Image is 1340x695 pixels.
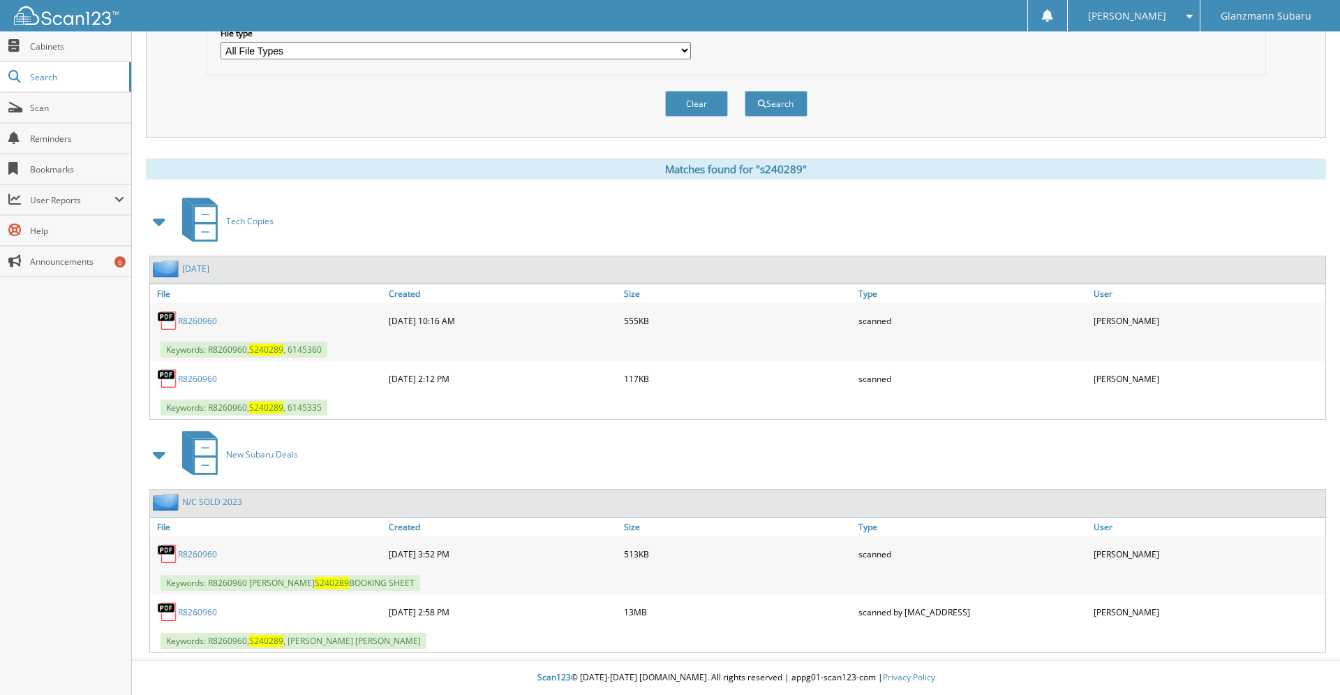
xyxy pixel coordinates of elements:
[620,598,856,626] div: 13MB
[385,540,620,568] div: [DATE] 3:52 PM
[855,365,1090,393] div: scanned
[174,427,298,482] a: New Subaru Deals
[1090,284,1325,303] a: User
[620,540,856,568] div: 513KB
[114,256,126,268] div: 6
[855,518,1090,536] a: Type
[385,307,620,335] div: [DATE] 10:16 AM
[1270,628,1340,695] iframe: Chat Widget
[182,496,242,508] a: N/C SOLD 2023
[855,540,1090,568] div: scanned
[178,548,217,560] a: R8260960
[1090,518,1325,536] a: User
[14,6,119,25] img: scan123-logo-white.svg
[161,575,420,591] span: Keywords: R8260960 [PERSON_NAME] BOOKING SHEET
[385,365,620,393] div: [DATE] 2:12 PM
[174,193,274,249] a: Tech Copies
[150,518,385,536] a: File
[249,402,283,414] span: S240289
[30,102,124,114] span: Scan
[1090,365,1325,393] div: [PERSON_NAME]
[249,344,283,356] span: S240289
[855,284,1090,303] a: Type
[620,365,856,393] div: 117KB
[249,635,283,647] span: S240289
[161,400,327,416] span: Keywords: R8260960, , 6145335
[620,284,856,303] a: Size
[745,91,807,117] button: Search
[385,598,620,626] div: [DATE] 2:58 PM
[620,307,856,335] div: 555KB
[883,671,935,683] a: Privacy Policy
[385,518,620,536] a: Created
[132,661,1340,695] div: © [DATE]-[DATE] [DOMAIN_NAME]. All rights reserved | appg01-scan123-com |
[30,71,122,83] span: Search
[30,163,124,175] span: Bookmarks
[178,315,217,327] a: R8260960
[221,27,691,39] label: File type
[157,601,178,622] img: PDF.png
[161,342,327,358] span: Keywords: R8260960, , 6145360
[157,368,178,389] img: PDF.png
[1090,307,1325,335] div: [PERSON_NAME]
[30,256,124,268] span: Announcements
[178,606,217,618] a: R8260960
[1221,12,1311,20] span: Glanzmann Subaru
[855,307,1090,335] div: scanned
[665,91,728,117] button: Clear
[226,448,298,460] span: New Subaru Deals
[30,225,124,237] span: Help
[157,543,178,564] img: PDF.png
[153,260,182,277] img: folder2.png
[153,493,182,511] img: folder2.png
[150,284,385,303] a: File
[182,263,209,275] a: [DATE]
[157,310,178,331] img: PDF.png
[1090,598,1325,626] div: [PERSON_NAME]
[537,671,571,683] span: Scan123
[385,284,620,303] a: Created
[30,133,124,145] span: Reminders
[30,41,124,52] span: Cabinets
[161,633,426,649] span: Keywords: R8260960, , [PERSON_NAME] [PERSON_NAME]
[178,373,217,385] a: R8260960
[1088,12,1166,20] span: [PERSON_NAME]
[620,518,856,536] a: Size
[30,194,114,206] span: User Reports
[226,215,274,227] span: Tech Copies
[146,159,1326,180] div: Matches found for "s240289"
[315,577,349,589] span: S240289
[1090,540,1325,568] div: [PERSON_NAME]
[855,598,1090,626] div: scanned by [MAC_ADDRESS]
